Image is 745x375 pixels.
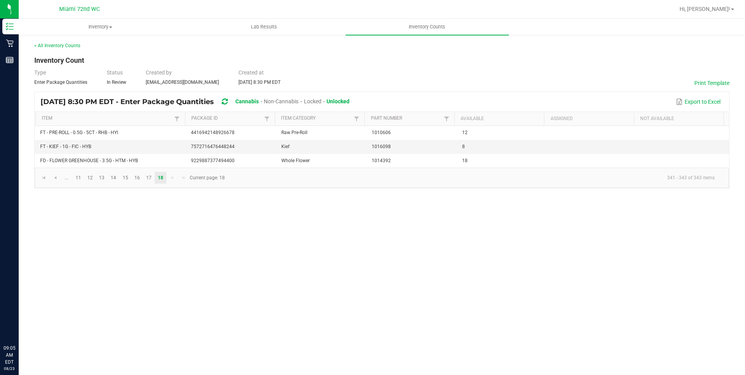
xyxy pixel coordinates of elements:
span: Inventory Counts [398,23,456,30]
span: Inventory [19,23,182,30]
th: Assigned [544,112,634,126]
a: Page 13 [96,172,108,184]
inline-svg: Inventory [6,23,14,30]
span: Unlocked [327,98,350,104]
a: Filter [172,114,182,124]
a: Go to the previous page [49,172,61,184]
span: Miami 72nd WC [59,6,100,12]
a: Page 10 [61,172,72,184]
a: Inventory [19,19,182,35]
span: Go to the first page [41,175,47,181]
span: Non-Cannabis [264,98,298,104]
kendo-pager: Current page: 18 [35,168,729,187]
span: FT - KIEF - 1G - FIC - HYB [40,144,91,149]
span: Cannabis [235,98,259,104]
div: [DATE] 8:30 PM EDT - Enter Package Quantities [41,95,355,109]
span: Type [34,69,46,76]
span: Created at [238,69,264,76]
span: Status [107,69,123,76]
kendo-pager-info: 341 - 343 of 343 items [230,171,721,184]
th: Not Available [634,112,724,126]
iframe: Resource center [8,313,31,336]
span: 7572716476448244 [191,144,235,149]
a: Page 17 [143,172,154,184]
a: Page 12 [85,172,96,184]
a: Filter [442,114,451,124]
span: 18 [462,158,468,163]
span: Hi, [PERSON_NAME]! [680,6,730,12]
span: In Review [107,80,126,85]
span: 1014392 [372,158,391,163]
a: Page 14 [108,172,119,184]
span: Inventory Count [34,56,84,64]
a: ItemSortable [42,115,172,122]
p: 09:05 AM EDT [4,345,15,366]
inline-svg: Reports [6,56,14,64]
a: Page 15 [120,172,131,184]
a: Page 11 [72,172,84,184]
p: 08/23 [4,366,15,371]
a: Filter [352,114,361,124]
span: [DATE] 8:30 PM EDT [238,80,281,85]
a: Go to the first page [38,172,49,184]
span: 1010606 [372,130,391,135]
a: Page 16 [131,172,143,184]
span: FT - PRE-ROLL - 0.5G - 5CT - RHB - HYI [40,130,118,135]
span: 9229887377494400 [191,158,235,163]
a: Part NumberSortable [371,115,442,122]
span: 4416942148926678 [191,130,235,135]
span: Kief [281,144,290,149]
span: 1016098 [372,144,391,149]
a: Package IdSortable [191,115,262,122]
span: Enter Package Quantities [34,80,87,85]
a: Inventory Counts [346,19,509,35]
span: Locked [304,98,321,104]
a: Filter [262,114,272,124]
a: Lab Results [182,19,345,35]
span: FD - FLOWER GREENHOUSE - 3.5G - HTM - HYB [40,158,138,163]
span: Whole Flower [281,158,310,163]
span: Lab Results [240,23,288,30]
span: 8 [462,144,465,149]
a: < All Inventory Counts [34,43,80,48]
button: Print Template [694,79,729,87]
a: Item CategorySortable [281,115,352,122]
button: Export to Excel [674,95,722,108]
span: Go to the previous page [52,175,58,181]
span: [EMAIL_ADDRESS][DOMAIN_NAME] [146,80,219,85]
a: Page 18 [155,172,166,184]
inline-svg: Retail [6,39,14,47]
span: Created by [146,69,172,76]
span: Raw Pre-Roll [281,130,307,135]
span: 12 [462,130,468,135]
th: Available [454,112,544,126]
